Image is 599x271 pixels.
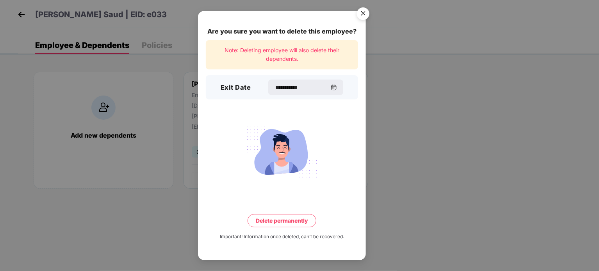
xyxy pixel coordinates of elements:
[248,214,316,227] button: Delete permanently
[220,233,344,241] div: Important! Information once deleted, can’t be recovered.
[331,84,337,90] img: svg+xml;base64,PHN2ZyBpZD0iQ2FsZW5kYXItMzJ4MzIiIHhtbG5zPSJodHRwOi8vd3d3LnczLm9yZy8yMDAwL3N2ZyIgd2...
[352,4,373,25] button: Close
[206,27,358,36] div: Are you sure you want to delete this employee?
[206,40,358,69] div: Note: Deleting employee will also delete their dependents.
[238,121,326,182] img: svg+xml;base64,PHN2ZyB4bWxucz0iaHR0cDovL3d3dy53My5vcmcvMjAwMC9zdmciIHdpZHRoPSIyMjQiIGhlaWdodD0iMT...
[352,4,374,26] img: svg+xml;base64,PHN2ZyB4bWxucz0iaHR0cDovL3d3dy53My5vcmcvMjAwMC9zdmciIHdpZHRoPSI1NiIgaGVpZ2h0PSI1Ni...
[221,83,251,93] h3: Exit Date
